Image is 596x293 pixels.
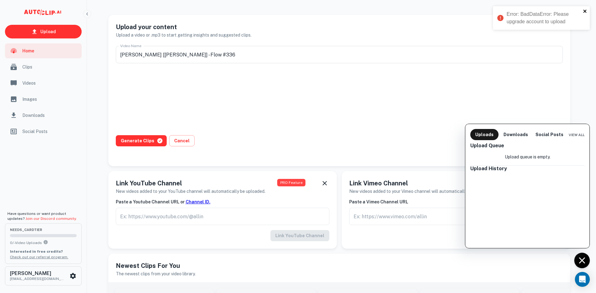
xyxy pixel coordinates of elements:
[505,153,550,160] p: Upload queue is empty.
[533,129,566,140] button: Social Posts
[470,129,499,140] button: Uploads
[470,166,585,171] h6: Upload History
[583,9,587,15] button: close
[569,131,585,137] a: View All
[470,143,585,149] h6: Upload Queue
[569,133,585,137] span: View All
[507,11,581,25] div: Error: BadDataError: Please upgrade account to upload
[575,272,590,287] div: Open Intercom Messenger
[501,129,531,140] button: Downloads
